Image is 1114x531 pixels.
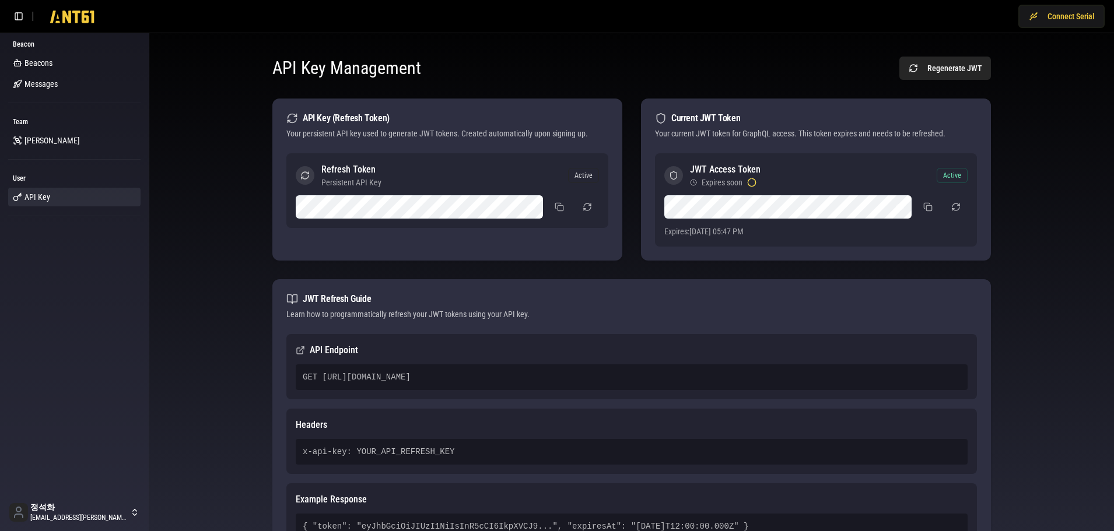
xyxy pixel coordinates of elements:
[286,128,608,139] div: Your persistent API key used to generate JWT tokens. Created automatically upon signing up.
[937,168,968,183] div: Active
[690,163,761,177] h3: JWT Access Token
[568,168,599,183] div: Active
[664,226,968,237] div: Expires: [DATE] 05:47 PM
[702,177,742,188] span: Expires soon
[296,439,968,465] div: x-api-key: YOUR_API_REFRESH_KEY
[8,169,141,188] div: User
[286,308,977,320] div: Learn how to programmatically refresh your JWT tokens using your API key.
[24,191,50,203] span: API Key
[321,163,381,177] h3: Refresh Token
[286,293,977,305] div: JWT Refresh Guide
[24,57,52,69] span: Beacons
[8,131,141,150] a: [PERSON_NAME]
[655,128,977,139] div: Your current JWT token for GraphQL access. This token expires and needs to be refreshed.
[8,188,141,206] a: API Key
[24,135,80,146] span: [PERSON_NAME]
[296,364,968,390] div: GET [URL][DOMAIN_NAME]
[655,112,977,124] div: Current JWT Token
[8,112,141,131] div: Team
[296,493,968,507] h3: Example Response
[321,177,381,188] span: Persistent API Key
[5,498,144,526] button: 정석화[EMAIL_ADDRESS][PERSON_NAME][DOMAIN_NAME]
[296,343,968,357] h3: API Endpoint
[296,418,968,432] h3: Headers
[286,112,608,124] div: API Key (Refresh Token)
[24,78,58,90] span: Messages
[8,75,141,93] a: Messages
[30,502,128,513] span: 정석화
[899,57,991,80] button: Regenerate JWT
[272,58,421,79] h1: API Key Management
[8,35,141,54] div: Beacon
[30,513,128,522] span: [EMAIL_ADDRESS][PERSON_NAME][DOMAIN_NAME]
[1018,5,1105,28] button: Connect Serial
[8,54,141,72] a: Beacons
